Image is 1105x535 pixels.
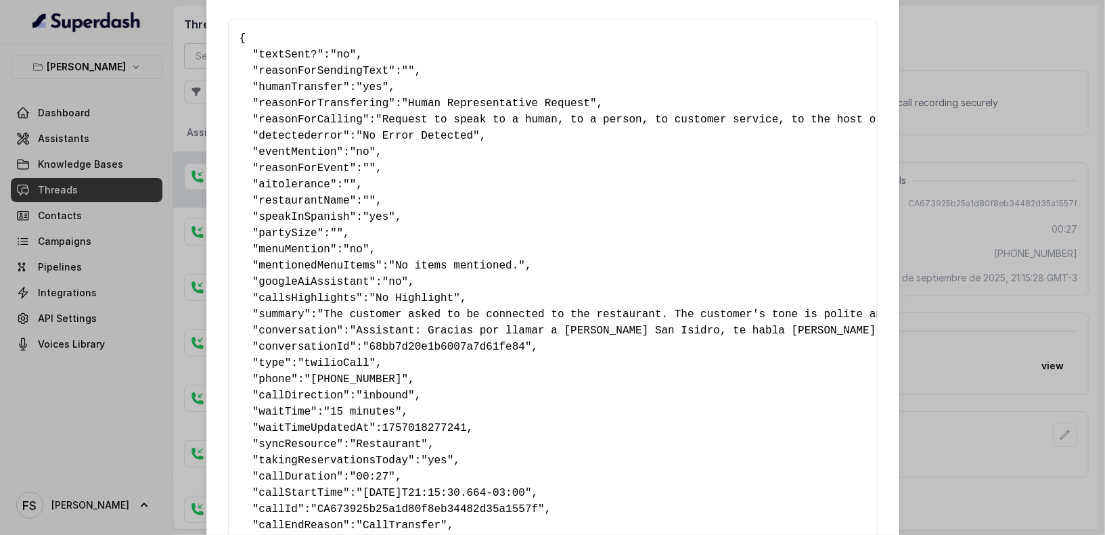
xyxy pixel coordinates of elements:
[258,114,363,126] span: reasonForCalling
[258,422,369,434] span: waitTimeUpdatedAt
[350,471,395,483] span: "00:27"
[258,308,304,321] span: summary
[323,406,401,418] span: "15 minutes"
[258,390,343,402] span: callDirection
[330,49,356,61] span: "no"
[258,487,343,499] span: callStartTime
[258,357,284,369] span: type
[363,195,376,207] span: ""
[258,130,343,142] span: detectederror
[376,114,967,126] span: "Request to speak to a human, to a person, to customer service, to the host or the hostess"
[258,325,336,337] span: conversation
[369,292,460,304] span: "No Highlight"
[356,81,388,93] span: "yes"
[258,146,336,158] span: eventMention
[298,357,376,369] span: "twilioCall"
[363,211,395,223] span: "yes"
[258,455,408,467] span: takingReservationsToday
[356,487,531,499] span: "[DATE]T21:15:30.664-03:00"
[258,179,330,191] span: aitolerance
[330,227,343,239] span: ""
[350,146,376,158] span: "no"
[258,276,369,288] span: googleAiAssistant
[258,211,349,223] span: speakInSpanish
[258,227,317,239] span: partySize
[258,503,298,515] span: callId
[311,503,545,515] span: "CA673925b25a1d80f8eb34482d35a1557f"
[258,406,311,418] span: waitTime
[363,341,532,353] span: "68bb7d20e1b6007a7d61fe84"
[350,438,428,450] span: "Restaurant"
[258,162,349,175] span: reasonForEvent
[343,243,369,256] span: "no"
[363,162,376,175] span: ""
[258,81,343,93] span: humanTransfer
[258,373,291,386] span: phone
[382,422,467,434] span: 1757018277241
[356,390,414,402] span: "inbound"
[382,276,408,288] span: "no"
[402,97,597,110] span: "Human Representative Request"
[258,438,336,450] span: syncResource
[258,97,388,110] span: reasonForTransfering
[258,65,388,77] span: reasonForSendingText
[258,243,330,256] span: menuMention
[388,260,525,272] span: "No items mentioned."
[258,471,336,483] span: callDuration
[258,519,343,532] span: callEndReason
[258,260,376,272] span: mentionedMenuItems
[258,341,349,353] span: conversationId
[402,65,415,77] span: ""
[343,179,356,191] span: ""
[305,373,409,386] span: "[PHONE_NUMBER]"
[356,519,447,532] span: "CallTransfer"
[258,292,356,304] span: callsHighlights
[258,195,349,207] span: restaurantName
[356,130,479,142] span: "No Error Detected"
[258,49,317,61] span: textSent?
[421,455,453,467] span: "yes"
